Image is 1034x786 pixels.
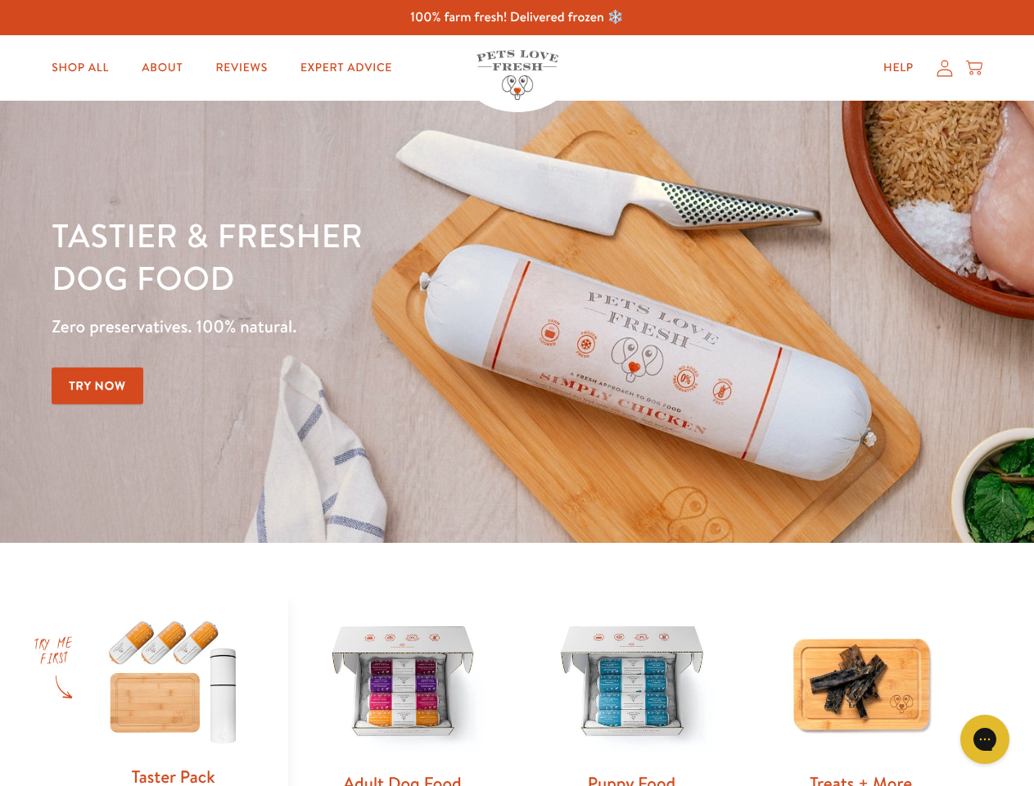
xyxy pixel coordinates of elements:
[38,52,122,84] a: Shop All
[202,52,280,84] a: Reviews
[870,52,927,84] a: Help
[52,214,672,299] h1: Tastier & fresher dog food
[476,50,558,100] img: Pets Love Fresh
[287,52,405,84] a: Expert Advice
[52,312,672,341] p: Zero preservatives. 100% natural.
[129,52,196,84] a: About
[52,368,143,404] a: Try Now
[952,709,1018,770] iframe: Gorgias live chat messenger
